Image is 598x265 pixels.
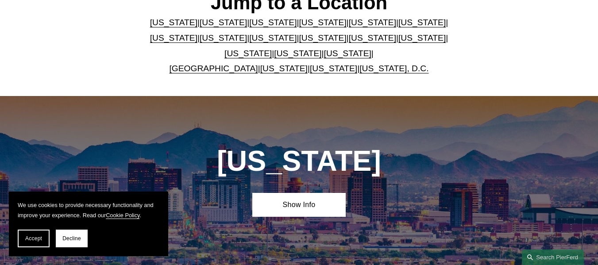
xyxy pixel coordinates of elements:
a: [GEOGRAPHIC_DATA] [169,64,258,73]
a: [US_STATE] [249,18,297,27]
a: Cookie Policy [106,212,139,219]
a: [US_STATE] [150,33,197,42]
a: [US_STATE] [349,33,396,42]
a: Show Info [252,193,346,217]
a: [US_STATE] [200,18,247,27]
button: Decline [56,230,88,247]
button: Accept [18,230,50,247]
a: [US_STATE] [200,33,247,42]
a: [US_STATE], D.C. [359,64,428,73]
span: Decline [62,235,81,242]
p: | | | | | | | | | | | | | | | | | | [135,15,463,77]
span: Accept [25,235,42,242]
a: [US_STATE] [398,18,446,27]
a: [US_STATE] [299,18,346,27]
a: [US_STATE] [249,33,297,42]
h1: [US_STATE] [182,145,416,177]
a: [US_STATE] [310,64,357,73]
p: We use cookies to provide necessary functionality and improve your experience. Read our . [18,200,159,221]
a: [US_STATE] [260,64,308,73]
a: [US_STATE] [324,49,371,58]
a: [US_STATE] [224,49,272,58]
a: [US_STATE] [398,33,446,42]
section: Cookie banner [9,192,168,256]
a: [US_STATE] [349,18,396,27]
a: Search this site [522,250,584,265]
a: [US_STATE] [299,33,346,42]
a: [US_STATE] [150,18,197,27]
a: [US_STATE] [274,49,321,58]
